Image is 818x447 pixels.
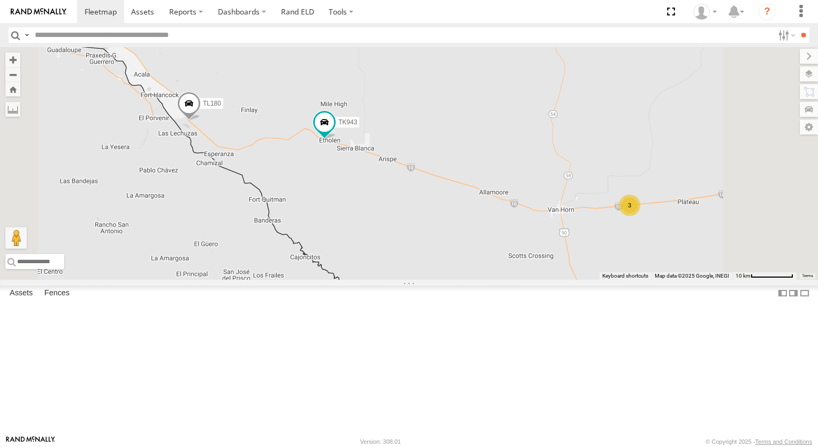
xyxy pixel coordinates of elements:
a: Terms (opens in new tab) [802,274,813,278]
div: 3 [619,195,640,216]
label: Dock Summary Table to the Left [777,286,788,301]
label: Search Filter Options [774,27,797,43]
label: Search Query [22,27,31,43]
button: Zoom out [5,67,20,82]
div: Version: 308.01 [360,438,401,445]
div: Daniel Del Muro [690,4,721,20]
label: Assets [4,286,38,301]
a: Terms and Conditions [755,438,812,445]
button: Map Scale: 10 km per 76 pixels [732,272,797,280]
label: Dock Summary Table to the Right [788,286,799,301]
div: © Copyright 2025 - [706,438,812,445]
a: Visit our Website [6,436,55,447]
label: Fences [39,286,75,301]
span: TL180 [203,100,221,108]
span: Map data ©2025 Google, INEGI [655,273,729,279]
label: Map Settings [800,120,818,135]
span: TK943 [338,119,357,126]
button: Drag Pegman onto the map to open Street View [5,227,27,249]
span: 10 km [736,273,751,279]
img: rand-logo.svg [11,8,66,16]
label: Measure [5,102,20,117]
label: Hide Summary Table [799,286,810,301]
i: ? [759,3,776,20]
button: Zoom in [5,53,20,67]
button: Zoom Home [5,82,20,96]
button: Keyboard shortcuts [602,272,648,280]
